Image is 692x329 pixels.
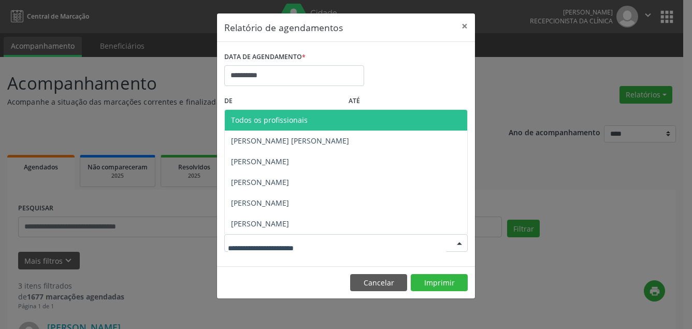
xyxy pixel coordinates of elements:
[224,21,343,34] h5: Relatório de agendamentos
[454,13,475,39] button: Close
[349,93,468,109] label: ATÉ
[231,177,289,187] span: [PERSON_NAME]
[224,49,306,65] label: DATA DE AGENDAMENTO
[231,136,349,146] span: [PERSON_NAME] [PERSON_NAME]
[231,198,289,208] span: [PERSON_NAME]
[231,219,289,228] span: [PERSON_NAME]
[231,115,308,125] span: Todos os profissionais
[231,156,289,166] span: [PERSON_NAME]
[411,274,468,292] button: Imprimir
[224,93,343,109] label: De
[350,274,407,292] button: Cancelar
